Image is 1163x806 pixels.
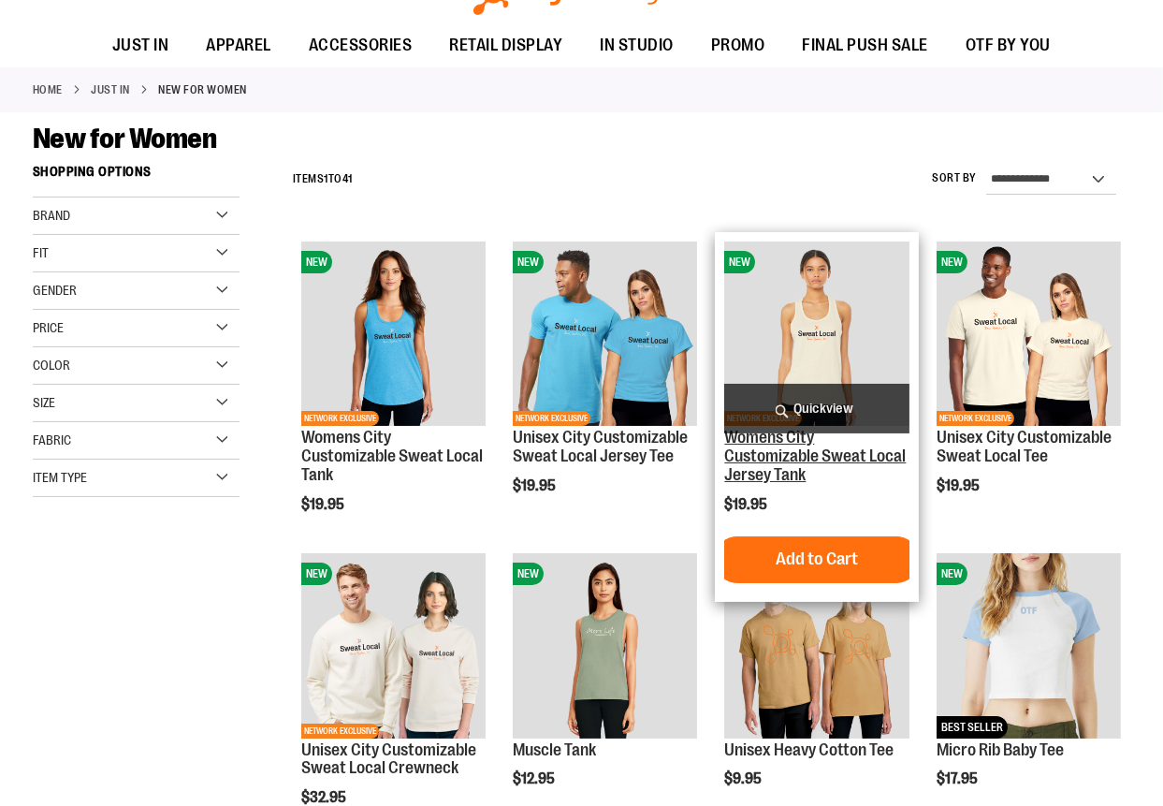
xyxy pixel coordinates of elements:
span: $17.95 [937,770,981,787]
span: $9.95 [724,770,764,787]
span: Fabric [33,432,71,447]
span: OTF BY YOU [966,24,1051,66]
button: Add to Cart [714,536,920,583]
img: Muscle Tank [513,553,697,738]
a: Unisex Heavy Cotton Tee [724,740,894,759]
a: Micro Rib Baby TeeNEWBEST SELLER [937,553,1121,740]
a: Unisex City Customizable Fine Jersey TeeNEWNETWORK EXCLUSIVE [513,242,697,429]
span: APPAREL [207,24,272,66]
strong: New for Women [159,81,248,98]
img: Image of Unisex City Customizable NuBlend Crewneck [301,553,486,738]
a: City Customizable Perfect Racerback TankNEWNETWORK EXCLUSIVE [301,242,486,429]
span: FINAL PUSH SALE [803,24,929,66]
span: NEW [937,251,967,273]
span: BEST SELLER [937,716,1008,739]
h2: Items to [293,165,353,194]
span: Gender [33,283,77,298]
img: City Customizable Perfect Racerback Tank [301,242,486,426]
label: Sort By [932,170,977,186]
div: product [715,232,918,602]
span: New for Women [33,123,217,154]
span: Size [33,395,55,410]
div: product [292,232,495,561]
a: FINAL PUSH SALE [784,24,948,67]
a: APPAREL [188,24,291,67]
a: ACCESSORIES [290,24,431,67]
span: $12.95 [513,770,558,787]
a: IN STUDIO [582,24,693,67]
span: ACCESSORIES [309,24,413,66]
span: Price [33,320,64,335]
span: NEW [301,563,332,585]
span: Color [33,358,70,373]
span: NETWORK EXCLUSIVE [301,724,379,739]
span: 1 [324,172,328,185]
span: $19.95 [513,477,559,494]
span: NEW [937,563,967,585]
a: Image of Unisex City Customizable NuBlend CrewneckNEWNETWORK EXCLUSIVE [301,553,486,740]
img: Unisex Heavy Cotton Tee [724,553,909,738]
span: NEW [301,251,332,273]
span: NEW [513,563,544,585]
a: Muscle TankNEW [513,553,697,740]
a: Home [33,81,63,98]
span: 41 [342,172,353,185]
a: Micro Rib Baby Tee [937,740,1064,759]
span: Fit [33,245,49,260]
img: Unisex City Customizable Fine Jersey Tee [513,242,697,426]
a: Unisex Heavy Cotton TeeNEW [724,553,909,740]
a: Womens City Customizable Sweat Local Tank [301,428,483,484]
div: product [927,232,1130,542]
span: PROMO [711,24,765,66]
span: NETWORK EXCLUSIVE [301,411,379,426]
img: Micro Rib Baby Tee [937,553,1121,738]
span: Item Type [33,470,87,485]
span: $19.95 [724,496,770,513]
img: Image of Unisex City Customizable Very Important Tee [937,242,1121,426]
span: RETAIL DISPLAY [450,24,563,66]
div: product [503,232,706,542]
strong: Shopping Options [33,155,240,198]
span: $19.95 [301,496,347,513]
a: JUST IN [92,81,131,98]
a: Unisex City Customizable Sweat Local Tee [937,428,1112,465]
a: Quickview [724,384,909,433]
img: City Customizable Jersey Racerback Tank [724,242,909,426]
a: OTF BY YOU [947,24,1069,67]
span: IN STUDIO [601,24,675,66]
a: Unisex City Customizable Sweat Local Crewneck [301,740,476,778]
a: Muscle Tank [513,740,596,759]
a: PROMO [692,24,784,67]
span: NETWORK EXCLUSIVE [937,411,1014,426]
a: JUST IN [94,24,188,66]
a: Womens City Customizable Sweat Local Jersey Tank [724,428,906,484]
span: NEW [513,251,544,273]
span: NEW [724,251,755,273]
span: JUST IN [112,24,169,66]
span: NETWORK EXCLUSIVE [513,411,590,426]
a: Image of Unisex City Customizable Very Important TeeNEWNETWORK EXCLUSIVE [937,242,1121,429]
a: RETAIL DISPLAY [431,24,582,67]
span: $19.95 [937,477,982,494]
a: City Customizable Jersey Racerback TankNEWNETWORK EXCLUSIVE [724,242,909,429]
span: Brand [33,208,70,223]
span: Add to Cart [776,549,858,569]
span: $32.95 [301,789,349,806]
a: Unisex City Customizable Sweat Local Jersey Tee [513,428,688,465]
